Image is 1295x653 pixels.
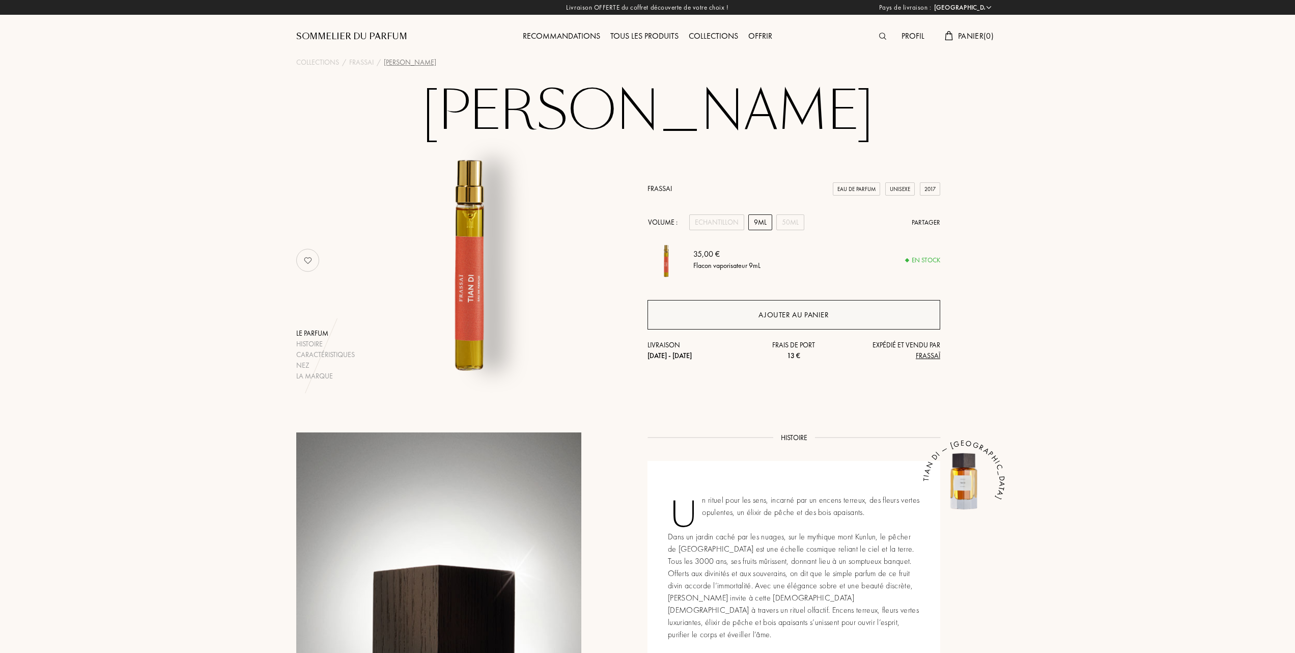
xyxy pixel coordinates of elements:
[920,182,940,196] div: 2017
[684,31,743,41] a: Collections
[985,4,993,11] img: arrow_w.png
[296,31,407,43] a: Sommelier du Parfum
[693,248,761,260] div: 35,00 €
[384,57,436,68] div: [PERSON_NAME]
[787,351,800,360] span: 13 €
[377,57,381,68] div: /
[879,3,932,13] span: Pays de livraison :
[934,451,995,512] img: Tian Di
[647,351,692,360] span: [DATE] - [DATE]
[833,182,880,196] div: Eau de Parfum
[745,340,843,361] div: Frais de port
[885,182,915,196] div: Unisexe
[518,30,605,43] div: Recommandations
[647,240,686,279] img: Tian Di Frassai
[906,255,940,265] div: En stock
[912,217,940,228] div: Partager
[346,129,598,382] img: Tian Di Frassai
[349,57,374,68] a: Frassai
[842,340,940,361] div: Expédié et vendu par
[958,31,994,41] span: Panier ( 0 )
[518,31,605,41] a: Recommandations
[916,351,940,360] span: Frassaï
[647,184,672,193] a: Frassai
[296,349,355,360] div: Caractéristiques
[879,33,886,40] img: search_icn.svg
[342,57,346,68] div: /
[945,31,953,40] img: cart.svg
[896,30,930,43] div: Profil
[743,30,777,43] div: Offrir
[296,371,355,382] div: La marque
[605,31,684,41] a: Tous les produits
[296,57,339,68] a: Collections
[393,84,902,140] h1: [PERSON_NAME]
[743,31,777,41] a: Offrir
[298,250,318,270] img: no_like_p.png
[693,260,761,271] div: Flacon vaporisateur 9mL
[296,339,355,349] div: Histoire
[647,340,745,361] div: Livraison
[748,214,772,230] div: 9mL
[647,214,683,230] div: Volume :
[684,30,743,43] div: Collections
[758,309,829,321] div: Ajouter au panier
[605,30,684,43] div: Tous les produits
[776,214,804,230] div: 50mL
[296,360,355,371] div: Nez
[296,328,355,339] div: Le parfum
[896,31,930,41] a: Profil
[689,214,744,230] div: Echantillon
